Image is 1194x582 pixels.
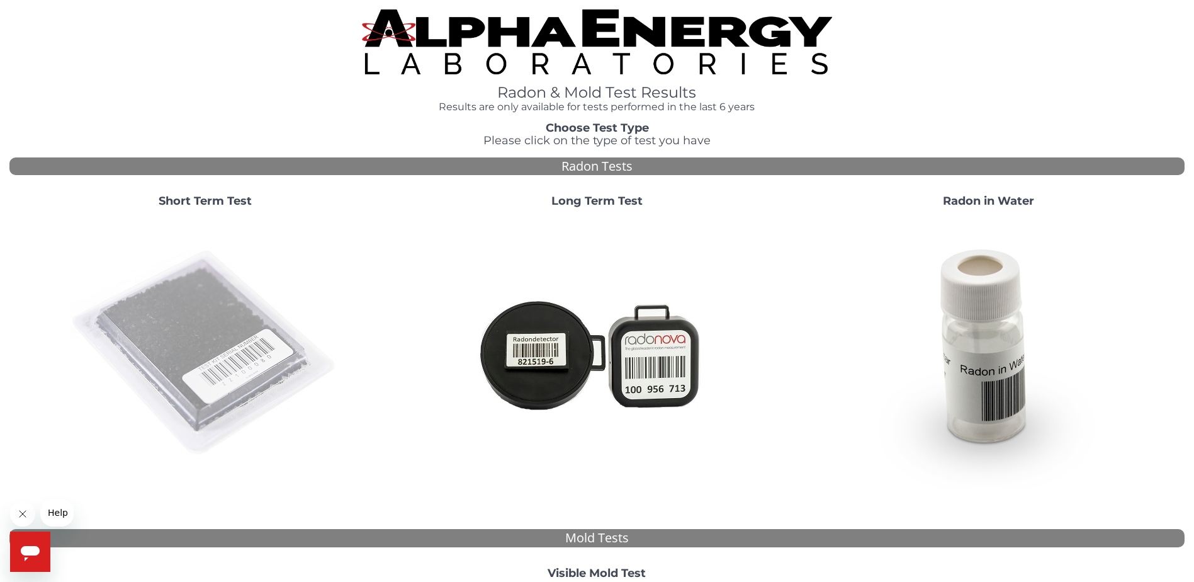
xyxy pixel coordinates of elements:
strong: Visible Mold Test [548,566,646,580]
span: Please click on the type of test you have [483,134,711,147]
img: Radtrak2vsRadtrak3.jpg [461,218,732,489]
img: RadoninWater.jpg [853,218,1124,489]
div: Radon Tests [9,157,1185,176]
h1: Radon & Mold Test Results [362,84,832,101]
iframe: Message from company [40,499,74,527]
div: Mold Tests [9,529,1185,547]
iframe: Button to launch messaging window [10,532,50,572]
strong: Short Term Test [159,194,252,208]
img: ShortTerm.jpg [70,218,341,489]
strong: Long Term Test [551,194,643,208]
img: TightCrop.jpg [362,9,832,74]
strong: Radon in Water [943,194,1034,208]
h4: Results are only available for tests performed in the last 6 years [362,101,832,113]
strong: Choose Test Type [546,121,649,135]
iframe: Close message [10,501,35,527]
